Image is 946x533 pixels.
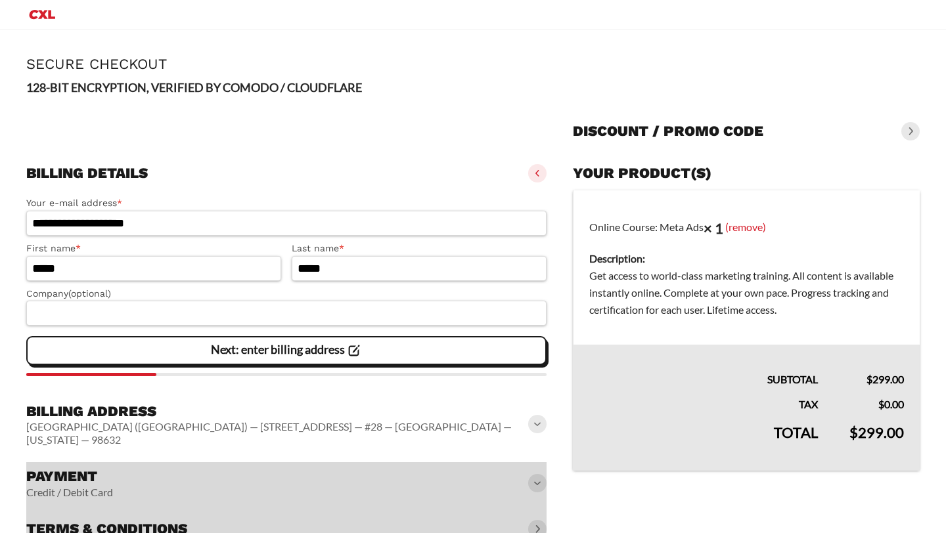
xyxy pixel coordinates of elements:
bdi: 299.00 [849,423,904,441]
label: Your e-mail address [26,196,547,211]
label: Last name [292,241,547,256]
label: Company [26,286,547,301]
bdi: 299.00 [867,373,904,385]
span: $ [878,398,884,410]
dt: Description: [589,250,904,267]
h3: Discount / promo code [573,122,763,140]
a: (remove) [725,220,766,232]
dd: Get access to world-class marketing training. All content is available instantly online. Complete... [589,267,904,318]
bdi: 0.00 [878,398,904,410]
th: Total [574,413,834,471]
strong: × 1 [704,219,723,237]
strong: 128-BIT ENCRYPTION, VERIFIED BY COMODO / CLOUDFLARE [26,80,362,95]
span: $ [849,423,858,441]
span: $ [867,373,872,385]
td: Online Course: Meta Ads [574,190,920,345]
h1: Secure Checkout [26,56,920,72]
vaadin-button: Next: enter billing address [26,336,547,365]
h3: Billing details [26,164,148,182]
vaadin-horizontal-layout: [GEOGRAPHIC_DATA] ([GEOGRAPHIC_DATA]) — [STREET_ADDRESS] — #28 — [GEOGRAPHIC_DATA] — [US_STATE] —... [26,420,531,446]
th: Subtotal [574,345,834,388]
th: Tax [574,388,834,413]
label: First name [26,241,281,256]
span: (optional) [68,288,111,299]
h3: Billing address [26,402,531,421]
